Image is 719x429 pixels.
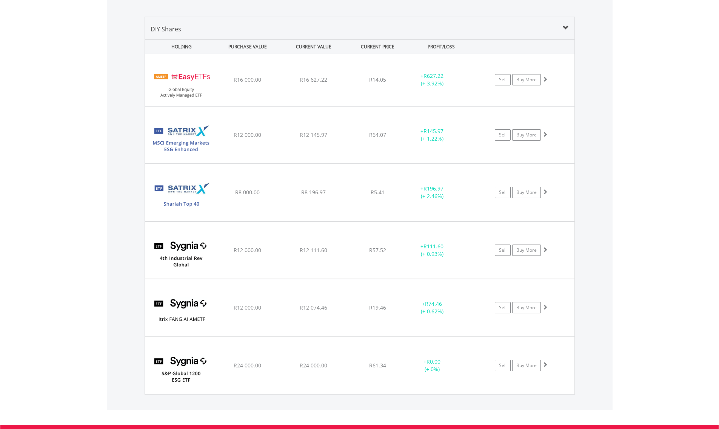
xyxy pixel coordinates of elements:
[234,76,261,83] span: R16 000.00
[512,129,541,141] a: Buy More
[369,76,386,83] span: R14.05
[409,40,474,54] div: PROFIT/LOSS
[149,347,214,392] img: TFSA.SYGESG.png
[423,243,443,250] span: R111.60
[369,246,386,254] span: R57.52
[425,300,442,307] span: R74.46
[151,25,181,33] span: DIY Shares
[235,189,260,196] span: R8 000.00
[495,129,511,141] a: Sell
[149,289,214,334] img: TFSA.SYFANG.png
[300,246,327,254] span: R12 111.60
[423,127,443,135] span: R145.97
[426,358,440,365] span: R0.00
[495,360,511,371] a: Sell
[369,362,386,369] span: R61.34
[300,304,327,311] span: R12 074.46
[216,40,280,54] div: PURCHASE VALUE
[149,63,214,104] img: TFSA.EASYGE.png
[300,362,327,369] span: R24 000.00
[300,131,327,138] span: R12 145.97
[404,300,461,315] div: + (+ 0.62%)
[282,40,346,54] div: CURRENT VALUE
[404,243,461,258] div: + (+ 0.93%)
[512,360,541,371] a: Buy More
[512,245,541,256] a: Buy More
[300,76,327,83] span: R16 627.22
[423,185,443,192] span: R196.97
[149,231,214,277] img: TFSA.SYG4IR.png
[495,245,511,256] a: Sell
[149,173,214,219] img: TFSA.STXSHA.png
[234,304,261,311] span: R12 000.00
[404,72,461,87] div: + (+ 3.92%)
[404,127,461,142] div: + (+ 1.22%)
[347,40,407,54] div: CURRENT PRICE
[234,362,261,369] span: R24 000.00
[404,185,461,200] div: + (+ 2.46%)
[512,302,541,313] a: Buy More
[423,72,443,79] span: R627.22
[234,246,261,254] span: R12 000.00
[301,189,326,196] span: R8 196.97
[495,187,511,198] a: Sell
[371,189,385,196] span: R5.41
[495,74,511,85] a: Sell
[495,302,511,313] a: Sell
[404,358,461,373] div: + (+ 0%)
[369,304,386,311] span: R19.46
[149,116,214,161] img: TFSA.STXEME.png
[512,187,541,198] a: Buy More
[145,40,214,54] div: HOLDING
[512,74,541,85] a: Buy More
[234,131,261,138] span: R12 000.00
[369,131,386,138] span: R64.07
